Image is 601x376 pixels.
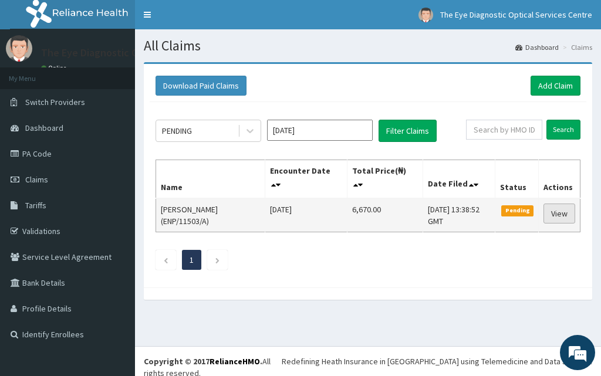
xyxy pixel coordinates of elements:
th: Status [495,160,539,199]
div: Redefining Heath Insurance in [GEOGRAPHIC_DATA] using Telemedicine and Data Science! [282,355,592,367]
input: Select Month and Year [267,120,373,141]
button: Download Paid Claims [156,76,247,96]
input: Search by HMO ID [466,120,542,140]
li: Claims [560,42,592,52]
td: [PERSON_NAME] (ENP/11503/A) [156,198,265,232]
a: RelianceHMO [210,356,260,367]
td: [DATE] [265,198,347,232]
a: View [543,204,575,223]
td: [DATE] 13:38:52 GMT [423,198,495,232]
a: Dashboard [515,42,559,52]
p: The Eye Diagnostic Optical Services Centre [41,48,240,58]
button: Filter Claims [379,120,437,142]
a: Online [41,64,69,72]
th: Total Price(₦) [347,160,423,199]
a: Previous page [163,255,168,265]
a: Page 1 is your current page [190,255,194,265]
h1: All Claims [144,38,592,53]
th: Actions [538,160,580,199]
img: User Image [6,35,32,62]
span: Dashboard [25,123,63,133]
span: Tariffs [25,200,46,211]
th: Date Filed [423,160,495,199]
span: Switch Providers [25,97,85,107]
td: 6,670.00 [347,198,423,232]
span: Claims [25,174,48,185]
span: Pending [501,205,534,216]
div: PENDING [162,125,192,137]
th: Encounter Date [265,160,347,199]
a: Next page [215,255,220,265]
a: Add Claim [531,76,580,96]
input: Search [546,120,580,140]
img: User Image [418,8,433,22]
span: The Eye Diagnostic Optical Services Centre [440,9,592,20]
th: Name [156,160,265,199]
strong: Copyright © 2017 . [144,356,262,367]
